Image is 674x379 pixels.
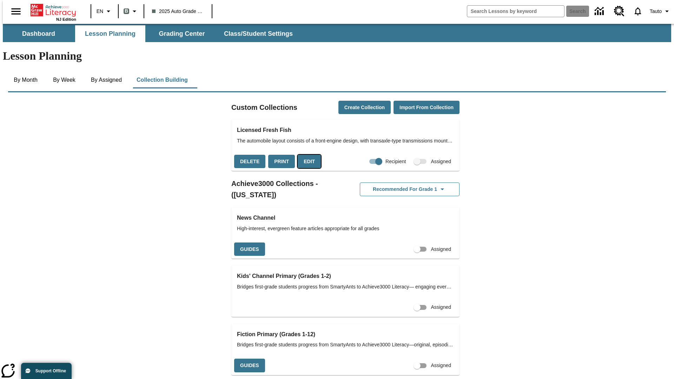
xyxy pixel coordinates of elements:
[237,213,454,223] h3: News Channel
[3,25,299,42] div: SubNavbar
[237,125,454,135] h3: Licensed Fresh Fish
[22,30,55,38] span: Dashboard
[338,101,391,114] button: Create Collection
[629,2,647,20] a: Notifications
[237,283,454,291] span: Bridges first-grade students progress from SmartyAnts to Achieve3000 Literacy— engaging evergreen...
[147,25,217,42] button: Grading Center
[152,8,204,15] span: 2025 Auto Grade 1 B
[218,25,298,42] button: Class/Student Settings
[431,158,451,165] span: Assigned
[159,30,205,38] span: Grading Center
[93,5,116,18] button: Language: EN, Select a language
[647,5,674,18] button: Profile/Settings
[394,101,460,114] button: Import from Collection
[360,182,460,196] button: Recommended for Grade 1
[125,7,128,15] span: B
[431,304,451,311] span: Assigned
[237,271,454,281] h3: Kids' Channel Primary (Grades 1-2)
[431,246,451,253] span: Assigned
[467,6,564,17] input: search field
[56,17,76,21] span: NJ Edition
[237,341,454,348] span: Bridges first-grade students progress from SmartyAnts to Achieve3000 Literacy—original, episodic ...
[31,3,76,17] a: Home
[231,102,297,113] h2: Custom Collections
[121,5,141,18] button: Boost Class color is gray green. Change class color
[224,30,293,38] span: Class/Student Settings
[237,137,454,145] span: The automobile layout consists of a front-engine design, with transaxle-type transmissions mounte...
[97,8,103,15] span: EN
[6,1,26,22] button: Open side menu
[268,155,295,168] button: Print, will open in a new window
[234,242,265,256] button: Guides
[385,158,406,165] span: Recipient
[237,225,454,232] span: High-interest, evergreen feature articles appropriate for all grades
[650,8,662,15] span: Tauto
[610,2,629,21] a: Resource Center, Will open in new tab
[234,155,265,168] button: Delete
[85,30,136,38] span: Lesson Planning
[21,363,72,379] button: Support Offline
[8,72,43,88] button: By Month
[3,24,671,42] div: SubNavbar
[75,25,145,42] button: Lesson Planning
[590,2,610,21] a: Data Center
[234,359,265,372] button: Guides
[3,49,671,62] h1: Lesson Planning
[431,362,451,369] span: Assigned
[35,368,66,373] span: Support Offline
[47,72,82,88] button: By Week
[237,330,454,339] h3: Fiction Primary (Grades 1-12)
[85,72,127,88] button: By Assigned
[298,155,321,168] button: Edit
[31,2,76,21] div: Home
[4,25,74,42] button: Dashboard
[231,178,345,200] h2: Achieve3000 Collections - ([US_STATE])
[131,72,193,88] button: Collection Building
